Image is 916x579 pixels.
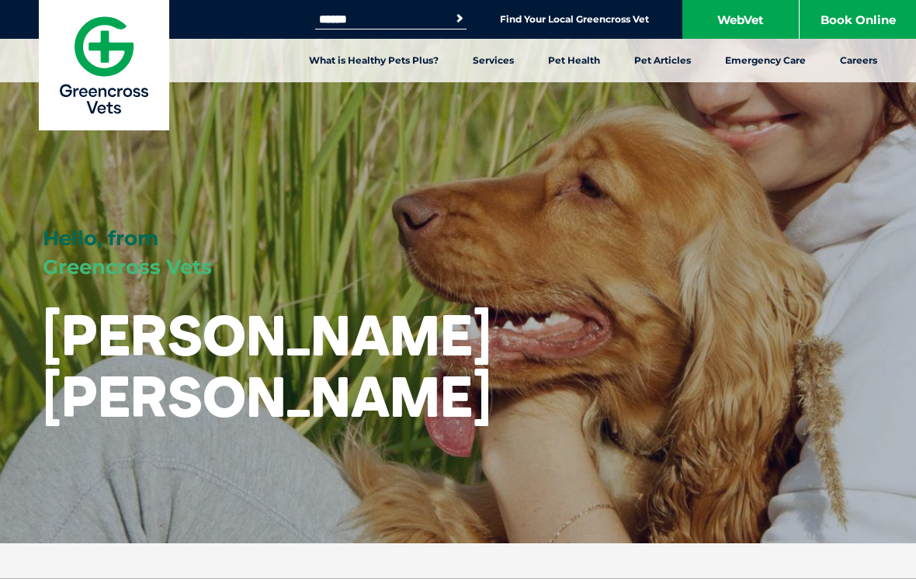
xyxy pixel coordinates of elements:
[456,39,531,82] a: Services
[43,304,491,427] h1: [PERSON_NAME] [PERSON_NAME]
[531,39,617,82] a: Pet Health
[823,39,894,82] a: Careers
[43,226,158,251] span: Hello, from
[500,13,649,26] a: Find Your Local Greencross Vet
[617,39,708,82] a: Pet Articles
[452,11,467,26] button: Search
[43,255,212,279] span: Greencross Vets
[708,39,823,82] a: Emergency Care
[292,39,456,82] a: What is Healthy Pets Plus?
